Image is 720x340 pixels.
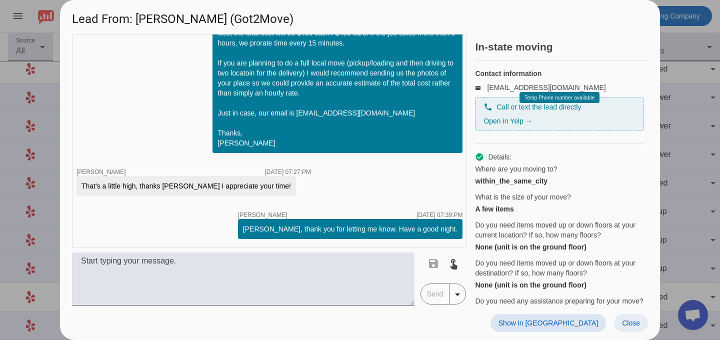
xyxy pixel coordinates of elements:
[622,319,640,327] span: Close
[475,258,644,278] span: Do you need items moved up or down floors at your destination? If so, how many floors?
[475,164,557,174] span: Where are you moving to?
[475,220,644,240] span: Do you need items moved up or down floors at your current location? If so, how many floors?
[498,319,598,327] span: Show in [GEOGRAPHIC_DATA]
[264,169,310,175] div: [DATE] 07:27:PM
[490,314,606,332] button: Show in [GEOGRAPHIC_DATA]
[524,95,594,100] span: Temp Phone number available
[475,296,644,326] span: Do you need any assistance preparing for your move? (e.g. furniture disassembly, packing items in...
[475,152,484,161] mat-icon: check_circle
[487,83,605,91] a: [EMAIL_ADDRESS][DOMAIN_NAME]
[475,68,644,78] h4: Contact information
[238,212,287,218] span: [PERSON_NAME]
[416,212,462,218] div: [DATE] 07:39:PM
[475,280,644,290] div: None (unit is on the ground floor)
[475,192,570,202] span: What is the size of your move?
[483,117,532,125] a: Open in Yelp →
[614,314,648,332] button: Close
[475,242,644,252] div: None (unit is on the ground floor)
[81,181,291,191] div: That's a little high, thanks [PERSON_NAME] I appreciate your time!
[243,224,458,234] div: [PERSON_NAME], thank you for letting me know. Have a good night.
[76,168,126,175] span: [PERSON_NAME]
[483,102,492,111] mat-icon: phone
[451,288,463,300] mat-icon: arrow_drop_down
[447,257,459,269] mat-icon: touch_app
[475,176,644,186] div: within_the_same_city
[488,152,511,162] span: Details:
[475,85,487,90] mat-icon: email
[496,102,581,112] span: Call or text the lead directly
[475,204,644,214] div: A few items
[475,42,648,52] h2: In-state moving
